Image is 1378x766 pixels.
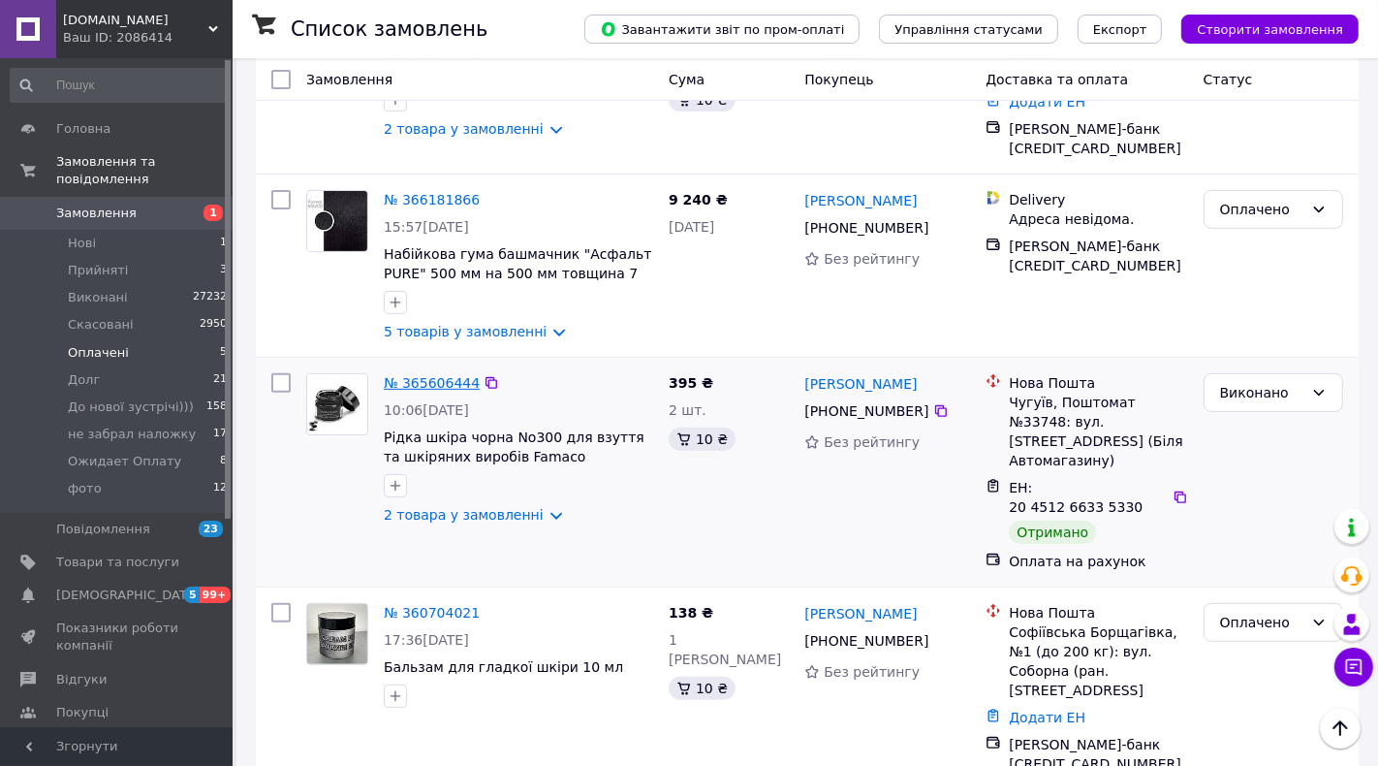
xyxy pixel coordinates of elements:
a: № 360704021 [384,605,480,621]
div: Оплачено [1220,612,1303,633]
div: 10 ₴ [669,677,736,700]
span: 9 240 ₴ [669,192,728,207]
span: 17 [213,426,227,443]
a: Додати ЕН [1009,94,1085,110]
div: Отримано [1009,521,1096,544]
div: [PERSON_NAME]-банк [CREDIT_CARD_NUMBER] [1009,119,1187,158]
img: Фото товару [307,604,367,664]
a: Фото товару [306,373,368,435]
a: Фото товару [306,190,368,252]
button: Завантажити звіт по пром-оплаті [584,15,860,44]
div: Чугуїв, Поштомат №33748: вул. [STREET_ADDRESS] (Біля Автомагазину) [1009,393,1187,470]
a: [PERSON_NAME] [804,374,917,394]
span: [DEMOGRAPHIC_DATA] [56,587,200,604]
a: № 365606444 [384,375,480,391]
span: 23 [199,521,223,537]
span: 138 ₴ [669,605,713,621]
span: bashmachnik.com.ua [63,12,208,29]
button: Створити замовлення [1181,15,1359,44]
div: Адреса невідома. [1009,209,1187,229]
span: Скасовані [68,316,134,334]
span: До нової зустрічі))) [68,399,194,416]
span: 395 ₴ [669,375,713,391]
div: Нова Пошта [1009,373,1187,393]
span: Без рейтингу [824,664,920,680]
span: Без рейтингу [824,251,920,267]
a: 2 товара у замовленні [384,507,544,523]
a: [PERSON_NAME] [804,604,917,623]
span: [PHONE_NUMBER] [804,220,928,236]
span: [PHONE_NUMBER] [804,403,928,419]
span: 5 [184,587,200,603]
span: 1 [220,235,227,252]
img: Фото товару [307,374,367,434]
button: Експорт [1078,15,1163,44]
span: Замовлення [56,205,137,222]
span: Показники роботи компанії [56,620,179,654]
span: Повідомлення [56,521,150,538]
span: Прийняті [68,262,128,279]
a: Набійкова гума башмачник "Асфальт PURE" 500 мм на 500 мм товщина 7 мм [384,246,651,301]
span: Статус [1204,72,1253,87]
span: [DATE] [669,219,714,235]
span: Покупці [56,704,109,721]
span: Нові [68,235,96,252]
span: 1 [PERSON_NAME] [669,632,781,667]
a: Фото товару [306,603,368,665]
span: Рідка шкіра чорна No300 для взуття та шкіряних виробів Famaco Famacolor, 15 мл [384,430,644,484]
span: Виконані [68,289,128,306]
span: Оплачені [68,344,129,362]
span: Головна [56,120,110,138]
div: [PERSON_NAME]-банк [CREDIT_CARD_NUMBER] [1009,237,1187,275]
input: Пошук [10,68,229,103]
span: Завантажити звіт по пром-оплаті [600,20,844,38]
span: 2 шт. [669,402,706,418]
span: 17:36[DATE] [384,632,469,648]
span: 10:06[DATE] [384,402,469,418]
a: Створити замовлення [1162,20,1359,36]
button: Чат з покупцем [1334,648,1373,686]
span: [PHONE_NUMBER] [804,633,928,649]
span: 99+ [200,587,232,603]
span: 15:57[DATE] [384,219,469,235]
span: Ожидает Оплату [68,453,181,470]
span: 1 [204,205,223,221]
a: [PERSON_NAME] [804,191,917,210]
div: Delivery [1009,190,1187,209]
div: Оплата на рахунок [1009,552,1187,571]
button: Управління статусами [879,15,1058,44]
span: 12 [213,480,227,497]
span: не забрал наложку [68,426,196,443]
span: Замовлення та повідомлення [56,153,233,188]
span: Замовлення [306,72,392,87]
button: Наверх [1320,708,1361,749]
a: 2 товара у замовленні [384,121,544,137]
a: Бальзам для гладкої шкіри 10 мл [384,659,623,675]
a: Додати ЕН [1009,710,1085,725]
span: 158 [206,399,227,416]
h1: Список замовлень [291,17,487,41]
span: 21 [213,371,227,389]
span: Управління статусами [894,22,1043,37]
span: Cума [669,72,705,87]
span: Покупець [804,72,873,87]
span: Без рейтингу [824,434,920,450]
div: Нова Пошта [1009,603,1187,622]
span: ЕН: 20 4512 6633 5330 [1009,480,1143,515]
span: Експорт [1093,22,1147,37]
span: фото [68,480,102,497]
a: 5 товарів у замовленні [384,324,547,339]
span: Долг [68,371,100,389]
div: Софіївська Борщагівка, №1 (до 200 кг): вул. Соборна (ран. [STREET_ADDRESS] [1009,622,1187,700]
span: Доставка та оплата [986,72,1128,87]
div: 10 ₴ [669,428,736,451]
span: 5 [220,344,227,362]
div: Виконано [1220,382,1303,403]
span: 8 [220,453,227,470]
span: Створити замовлення [1197,22,1343,37]
span: 2950 [200,316,227,334]
img: Фото товару [307,191,367,251]
span: 27232 [193,289,227,306]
